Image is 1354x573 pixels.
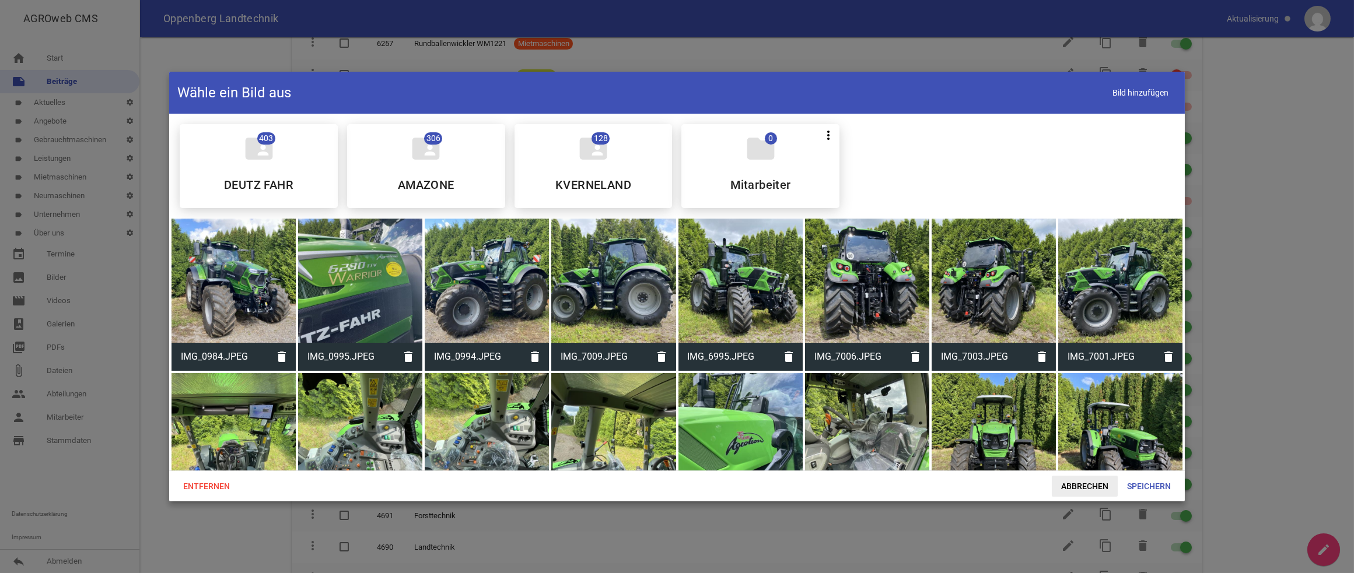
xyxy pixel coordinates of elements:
i: delete [268,343,296,371]
span: IMG_0994.JPEG [425,342,521,372]
span: 403 [257,132,275,145]
h5: AMAZONE [398,179,454,191]
i: delete [775,343,803,371]
span: 306 [424,132,442,145]
i: folder_shared [243,132,275,165]
span: Abbrechen [1052,476,1118,497]
i: delete [901,343,929,371]
span: 128 [592,132,610,145]
div: DEUTZ FAHR [180,124,338,208]
span: IMG_6995.JPEG [678,342,775,372]
h5: Mitarbeiter [730,179,790,191]
span: Bild hinzufügen [1104,80,1177,104]
i: folder_shared [577,132,610,165]
div: KVERNELAND [515,124,673,208]
span: Speichern [1118,476,1180,497]
div: AMAZONE [347,124,505,208]
span: IMG_7003.JPEG [932,342,1028,372]
h5: DEUTZ FAHR [224,179,293,191]
h4: Wähle ein Bild aus [177,83,291,102]
span: IMG_0984.JPEG [172,342,268,372]
span: 0 [765,132,777,145]
span: IMG_7006.JPEG [805,342,901,372]
i: more_vert [821,128,835,142]
i: folder_shared [410,132,442,165]
i: folder [744,132,777,165]
i: delete [521,343,549,371]
span: IMG_0995.JPEG [298,342,394,372]
span: IMG_7009.JPEG [551,342,648,372]
h5: KVERNELAND [555,179,631,191]
button: more_vert [817,124,839,145]
i: delete [1028,343,1056,371]
div: Mitarbeiter [681,124,839,208]
i: delete [648,343,676,371]
i: delete [1154,343,1182,371]
span: Entfernen [174,476,239,497]
i: delete [394,343,422,371]
span: IMG_7001.JPEG [1058,342,1154,372]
